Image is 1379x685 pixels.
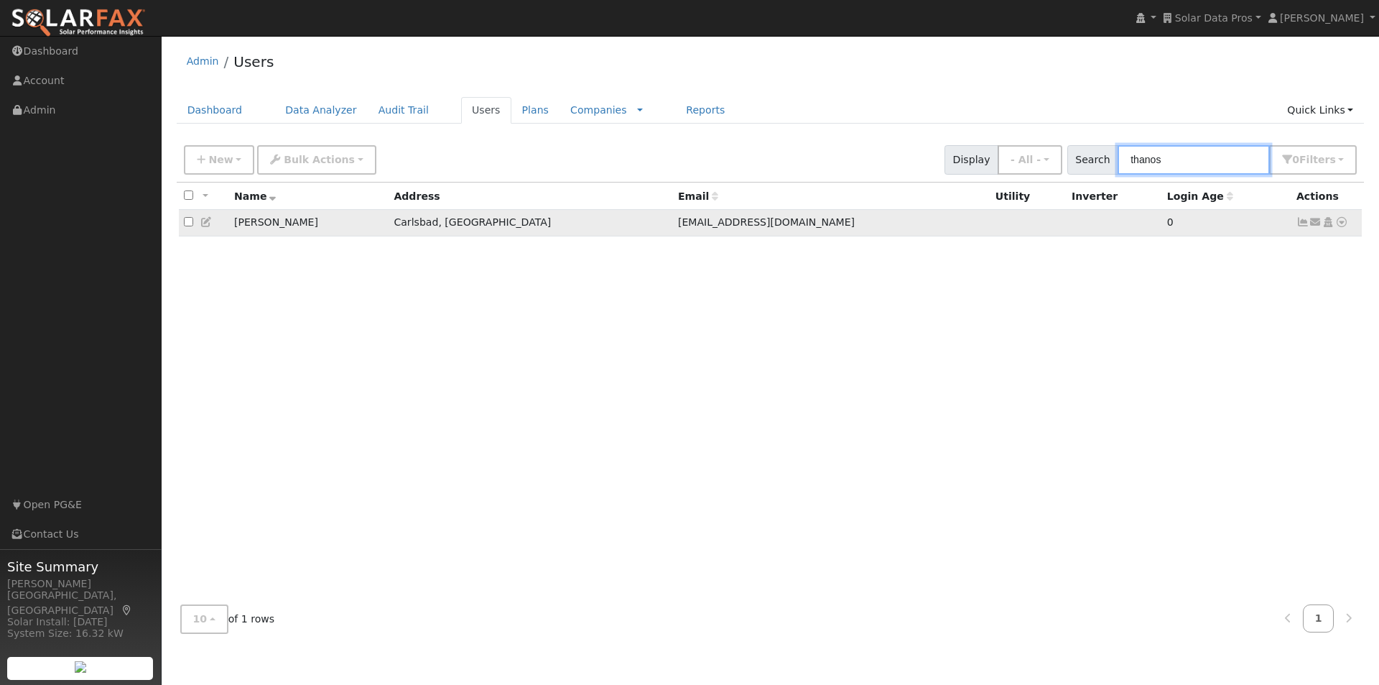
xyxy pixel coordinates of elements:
span: Email [678,190,718,202]
button: New [184,145,255,175]
a: gregthanos@yahoo.com [1309,215,1322,230]
a: Reports [675,97,735,124]
div: Inverter [1072,189,1157,204]
a: Data Analyzer [274,97,368,124]
span: Days since last login [1167,190,1233,202]
div: Actions [1296,189,1357,204]
a: 1 [1303,604,1334,633]
span: Bulk Actions [284,154,355,165]
span: Name [234,190,277,202]
a: Not connected [1296,216,1309,228]
span: Search [1067,145,1118,175]
div: [GEOGRAPHIC_DATA], [GEOGRAPHIC_DATA] [7,588,154,618]
div: [PERSON_NAME] [7,576,154,592]
a: Users [461,97,511,124]
span: Solar Data Pros [1175,12,1253,24]
input: Search [1118,145,1270,175]
a: Companies [570,104,627,116]
div: System Size: 16.32 kW [7,626,154,641]
img: retrieve [75,661,86,673]
a: Quick Links [1276,97,1364,124]
span: Site Summary [7,557,154,576]
div: Utility [995,189,1062,204]
button: Bulk Actions [257,145,376,175]
a: Map [121,604,134,616]
span: [PERSON_NAME] [1280,12,1364,24]
a: Admin [187,55,219,67]
td: Carlsbad, [GEOGRAPHIC_DATA] [389,210,673,236]
div: Address [394,189,668,204]
button: 10 [180,604,228,634]
a: Other actions [1335,215,1348,230]
div: Solar Install: [DATE] [7,615,154,630]
button: 0Filters [1269,145,1357,175]
span: New [208,154,233,165]
a: Plans [511,97,560,124]
span: 08/14/2025 12:42:16 PM [1167,216,1174,228]
span: Display [944,145,998,175]
span: of 1 rows [180,604,275,634]
a: Login As [1322,216,1334,228]
button: - All - [998,145,1062,175]
span: s [1329,154,1335,165]
td: [PERSON_NAME] [229,210,389,236]
span: [EMAIL_ADDRESS][DOMAIN_NAME] [678,216,855,228]
a: Users [233,53,274,70]
a: Dashboard [177,97,254,124]
img: SolarFax [11,8,146,38]
a: Audit Trail [368,97,440,124]
span: 10 [193,613,208,625]
a: Edit User [200,216,213,228]
span: Filter [1299,154,1336,165]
